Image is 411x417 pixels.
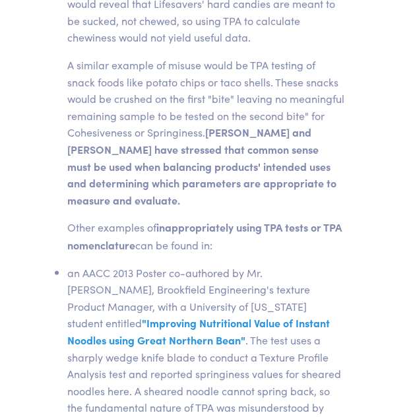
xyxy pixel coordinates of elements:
[67,57,344,208] p: A similar example of misuse would be TPA testing of snack foods like potato chips or taco shells....
[67,125,336,207] span: [PERSON_NAME] and [PERSON_NAME] have stressed that common sense must be used when balancing produ...
[67,220,342,251] span: inappropriately using TPA tests or TPA nomenclature
[67,315,330,346] span: "Improving Nutritional Value of Instant Noodles using Great Northern Bean"
[67,219,344,253] p: Other examples of can be found in:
